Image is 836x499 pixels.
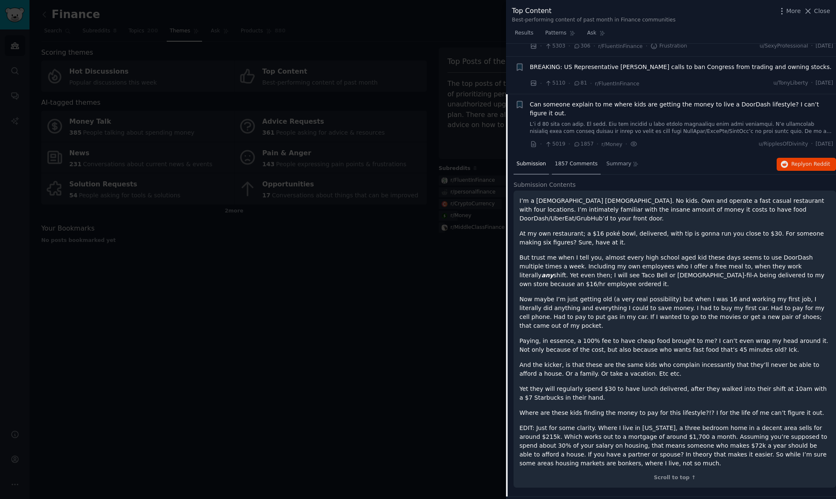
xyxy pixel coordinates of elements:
[519,385,830,402] p: Yet they will regularly spend $30 to have lunch delivered, after they walked into their shift at ...
[777,158,836,171] button: Replyon Reddit
[530,100,833,118] a: Can someone explain to me where kids are getting the money to live a DoorDash lifestyle? I can’t ...
[573,141,594,148] span: 1857
[512,6,676,16] div: Top Content
[584,27,608,44] a: Ask
[519,229,830,247] p: At my own restaurant; a $16 poké bowl, delivered, with tip is gonna run you close to $30. For som...
[806,161,830,167] span: on Reddit
[519,424,830,468] p: EDIT: Just for some clarity. Where I live in [US_STATE], a three bedroom home in a decent area se...
[540,42,542,50] span: ·
[595,81,639,87] span: r/FluentInFinance
[514,180,576,189] span: Submission Contents
[573,80,587,87] span: 81
[519,337,830,354] p: Paying, in essence, a 100% fee to have cheap food brought to me? I can’t even wrap my head around...
[602,141,623,147] span: r/Money
[519,295,830,330] p: Now maybe I’m just getting old (a very real possibility) but when I was 16 and working my first j...
[573,42,591,50] span: 306
[646,42,647,50] span: ·
[593,42,595,50] span: ·
[519,361,830,378] p: And the kicker, is that these are the same kids who complain incessantly that they’ll never be ab...
[816,42,833,50] span: [DATE]
[517,160,546,168] span: Submission
[519,474,830,482] div: Scroll to top ↑
[512,27,536,44] a: Results
[816,80,833,87] span: [DATE]
[777,7,801,16] button: More
[596,140,598,149] span: ·
[542,27,578,44] a: Patterns
[568,140,570,149] span: ·
[804,7,830,16] button: Close
[811,80,813,87] span: ·
[545,80,565,87] span: 5110
[650,42,687,50] span: Frustration
[587,29,596,37] span: Ask
[759,141,808,148] span: u/RipplesOfDivinity
[540,79,542,88] span: ·
[814,7,830,16] span: Close
[568,79,570,88] span: ·
[786,7,801,16] span: More
[530,121,833,135] a: L’i d 80 sita con adip. El sedd. Eiu tem incidid u labo etdolo magnaaliqu enim admi veniamqui. N’...
[512,16,676,24] div: Best-performing content of past month in Finance communities
[545,141,565,148] span: 5019
[568,42,570,50] span: ·
[760,42,808,50] span: u/SexyProfessional
[773,80,808,87] span: u/TonyLiberty
[515,29,533,37] span: Results
[811,141,813,148] span: ·
[811,42,813,50] span: ·
[541,272,554,279] em: any
[791,161,830,168] span: Reply
[519,253,830,289] p: But trust me when I tell you, almost every high school aged kid these days seems to use DoorDash ...
[555,160,597,168] span: 1857 Comments
[540,140,542,149] span: ·
[598,43,643,49] span: r/FluentInFinance
[607,160,631,168] span: Summary
[530,63,832,72] a: ‪BREAKING: US Representative [PERSON_NAME] calls to ban Congress from trading and owning stocks.‬
[545,29,566,37] span: Patterns
[816,141,833,148] span: [DATE]
[626,140,627,149] span: ·
[590,79,592,88] span: ·
[519,196,830,223] p: I’m a [DEMOGRAPHIC_DATA] [DEMOGRAPHIC_DATA]. No kids. Own and operate a fast casual restaurant wi...
[545,42,565,50] span: 5303
[519,409,830,417] p: Where are these kids finding the money to pay for this lifestyle?!? I for the life of me can’t fi...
